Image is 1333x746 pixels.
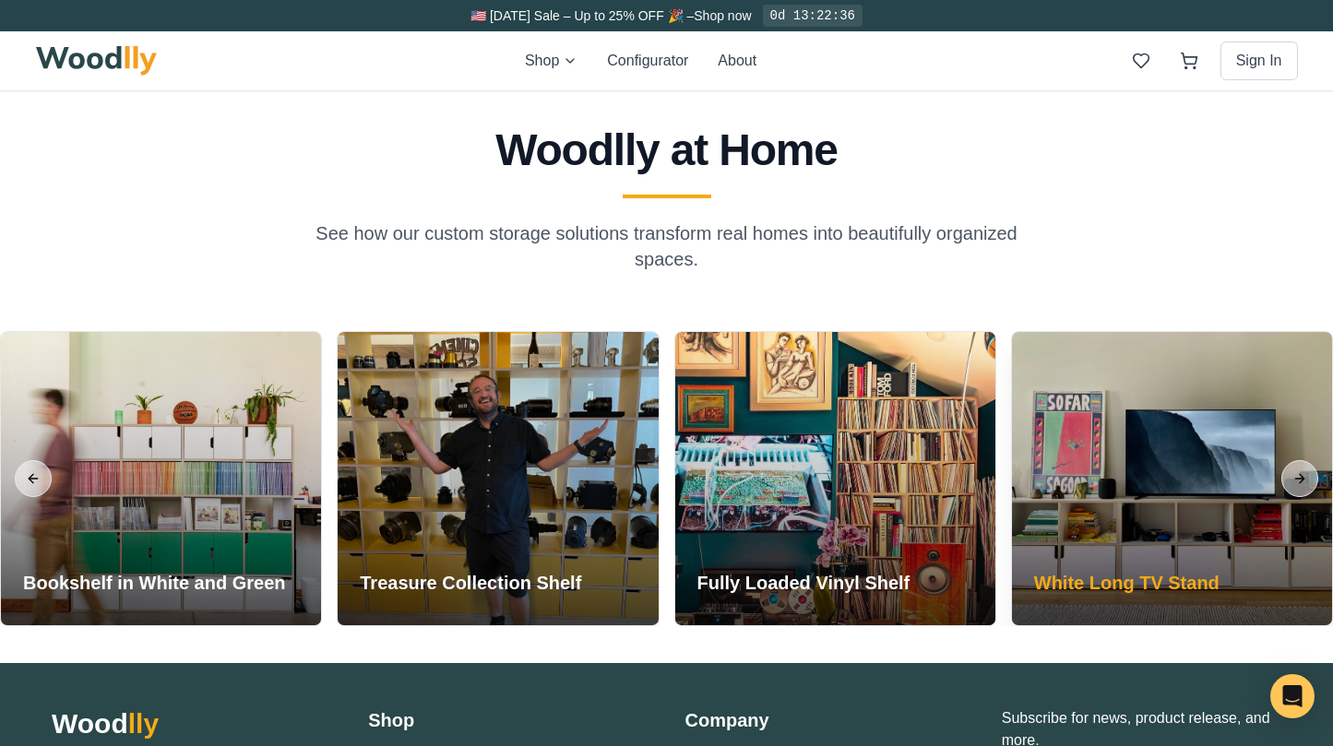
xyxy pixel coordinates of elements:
button: Configurator [607,50,688,72]
a: Shop now [694,8,751,23]
h3: Bookshelf in White and Green [23,570,285,596]
img: Woodlly [36,46,158,76]
span: lly [128,708,159,739]
h2: Wood [52,707,331,740]
h3: White Long TV Stand [1034,570,1220,596]
h3: Shop [368,707,648,733]
button: Shop [525,50,577,72]
button: About [718,50,756,72]
p: See how our custom storage solutions transform real homes into beautifully organized spaces. [313,220,1021,272]
h2: Woodlly at Home [43,128,1291,172]
div: 0d 13:22:36 [763,5,863,27]
button: Sign In [1220,41,1298,80]
h3: Company [685,707,965,733]
div: Open Intercom Messenger [1270,674,1315,718]
h3: Fully Loaded Vinyl Shelf [697,570,910,596]
h3: Treasure Collection Shelf [360,570,581,596]
span: 🇺🇸 [DATE] Sale – Up to 25% OFF 🎉 – [470,8,694,23]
